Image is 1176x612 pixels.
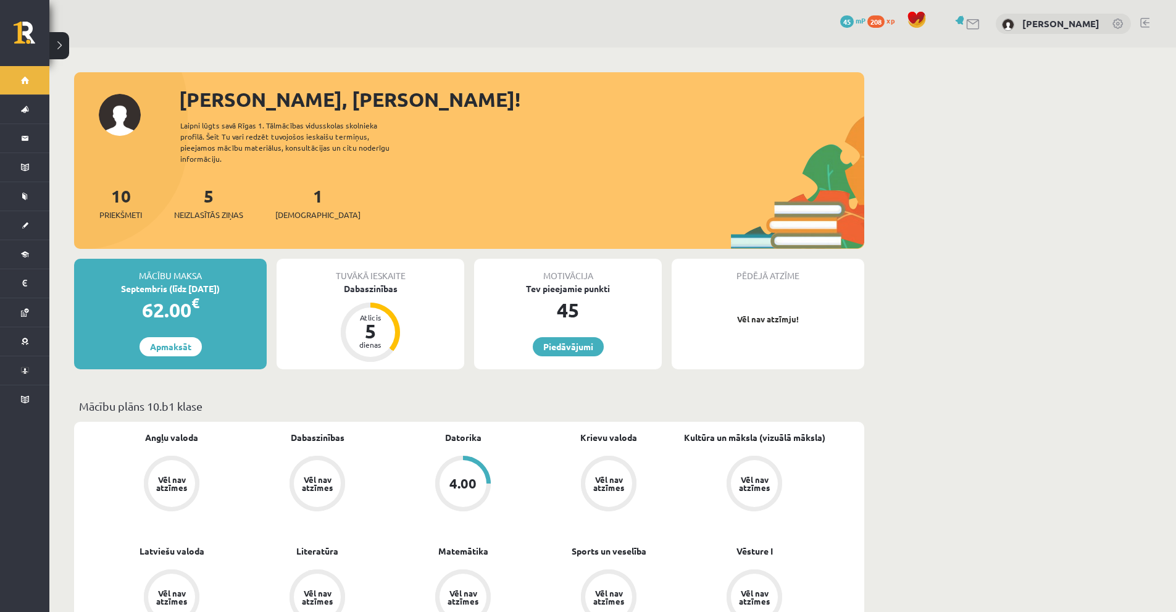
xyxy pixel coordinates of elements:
div: Vēl nav atzīmes [591,589,626,605]
div: 5 [352,321,389,341]
a: Rīgas 1. Tālmācības vidusskola [14,22,49,52]
a: Vēl nav atzīmes [99,456,244,514]
div: Vēl nav atzīmes [154,476,189,492]
div: [PERSON_NAME], [PERSON_NAME]! [179,85,864,114]
div: 62.00 [74,295,267,325]
span: 208 [867,15,885,28]
div: 4.00 [449,477,477,490]
a: Vēl nav atzīmes [536,456,682,514]
div: Tuvākā ieskaite [277,259,464,282]
div: Vēl nav atzīmes [300,589,335,605]
a: Vēl nav atzīmes [244,456,390,514]
span: Priekšmeti [99,209,142,221]
a: 45 mP [840,15,865,25]
div: Vēl nav atzīmes [154,589,189,605]
a: Piedāvājumi [533,337,604,356]
span: mP [856,15,865,25]
span: Neizlasītās ziņas [174,209,243,221]
div: Mācību maksa [74,259,267,282]
a: Dabaszinības [291,431,344,444]
a: Literatūra [296,545,338,558]
a: Datorika [445,431,482,444]
span: 45 [840,15,854,28]
div: Atlicis [352,314,389,321]
a: Sports un veselība [572,545,646,558]
a: Dabaszinības Atlicis 5 dienas [277,282,464,364]
div: Laipni lūgts savā Rīgas 1. Tālmācības vidusskolas skolnieka profilā. Šeit Tu vari redzēt tuvojošo... [180,120,411,164]
a: Apmaksāt [140,337,202,356]
a: Vēsture I [736,545,773,558]
div: dienas [352,341,389,348]
div: Vēl nav atzīmes [591,476,626,492]
a: 10Priekšmeti [99,185,142,221]
a: Matemātika [438,545,488,558]
div: Motivācija [474,259,662,282]
span: xp [886,15,895,25]
a: 1[DEMOGRAPHIC_DATA] [275,185,361,221]
a: Krievu valoda [580,431,637,444]
a: Angļu valoda [145,431,198,444]
a: Latviešu valoda [140,545,204,558]
span: € [191,294,199,312]
a: 208 xp [867,15,901,25]
div: Vēl nav atzīmes [446,589,480,605]
div: Pēdējā atzīme [672,259,864,282]
a: [PERSON_NAME] [1022,17,1099,30]
a: Kultūra un māksla (vizuālā māksla) [684,431,825,444]
div: Vēl nav atzīmes [300,476,335,492]
img: Stepans Grigorjevs [1002,19,1014,31]
span: [DEMOGRAPHIC_DATA] [275,209,361,221]
div: Dabaszinības [277,282,464,295]
div: Septembris (līdz [DATE]) [74,282,267,295]
a: 4.00 [390,456,536,514]
p: Vēl nav atzīmju! [678,313,858,325]
a: Vēl nav atzīmes [682,456,827,514]
div: Tev pieejamie punkti [474,282,662,295]
div: Vēl nav atzīmes [737,589,772,605]
div: Vēl nav atzīmes [737,476,772,492]
a: 5Neizlasītās ziņas [174,185,243,221]
p: Mācību plāns 10.b1 klase [79,398,859,414]
div: 45 [474,295,662,325]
